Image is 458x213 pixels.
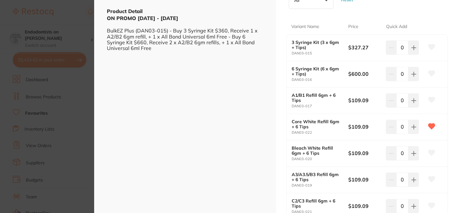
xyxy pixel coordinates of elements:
[348,176,382,183] b: $109.09
[107,8,142,14] b: Product Detail
[386,24,407,30] p: Quick Add
[348,123,382,130] b: $109.09
[348,44,382,51] b: $327.27
[291,24,319,30] p: Variant Name
[292,146,343,156] b: Bleach White Refill 6gm + 6 Tips
[292,66,343,76] b: 6 Syringe Kit (6 x 6gm + Tips)
[292,104,348,108] small: DAN03-017
[292,131,348,135] small: DAN03-022
[348,70,382,77] b: $600.00
[348,202,382,209] b: $109.09
[107,15,263,51] div: BulkEZ Plus (DAN03-015) - Buy 3 Syringe Kit $360, Receive 1 x A2/B2 6gm refill, + 1 x All Bond Un...
[292,198,343,209] b: C2/C3 Refill 6gm + 6 Tips
[292,40,343,50] b: 3 Syringe Kit (3 x 6gm + Tips)
[292,183,348,188] small: DAN03-019
[292,93,343,103] b: A1/B1 Refill 6gm + 6 Tips
[292,157,348,161] small: DAN03-020
[292,78,348,82] small: DAN03-016
[292,119,343,129] b: Core White Refill 6gm + 6 Tips
[107,15,178,21] b: ON PROMO [DATE] - [DATE]
[292,172,343,182] b: A3/A3.5/B3 Refill 6gm + 6 Tips
[348,97,382,104] b: $109.09
[348,150,382,157] b: $109.09
[348,24,358,30] p: Price
[292,51,348,55] small: DAN03-015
